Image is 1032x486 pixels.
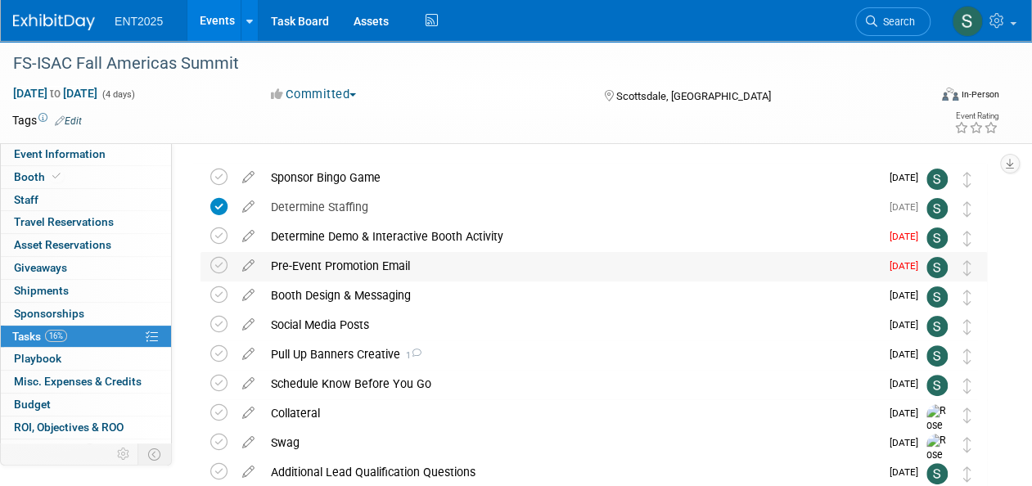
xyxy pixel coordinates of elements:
[1,234,171,256] a: Asset Reservations
[263,429,880,457] div: Swag
[1,439,171,461] a: Attachments1
[963,349,971,364] i: Move task
[963,466,971,482] i: Move task
[263,252,880,280] div: Pre-Event Promotion Email
[14,398,51,411] span: Budget
[890,407,926,419] span: [DATE]
[961,88,999,101] div: In-Person
[1,143,171,165] a: Event Information
[1,394,171,416] a: Budget
[263,223,880,250] div: Determine Demo & Interactive Booth Activity
[954,112,998,120] div: Event Rating
[12,112,82,128] td: Tags
[263,281,880,309] div: Booth Design & Messaging
[14,261,67,274] span: Giveaways
[55,115,82,127] a: Edit
[963,231,971,246] i: Move task
[926,404,951,462] img: Rose Bodin
[101,89,135,100] span: (4 days)
[14,375,142,388] span: Misc. Expenses & Credits
[890,231,926,242] span: [DATE]
[234,465,263,479] a: edit
[263,164,880,191] div: Sponsor Bingo Game
[234,376,263,391] a: edit
[890,378,926,389] span: [DATE]
[14,215,114,228] span: Travel Reservations
[890,290,926,301] span: [DATE]
[877,16,915,28] span: Search
[1,211,171,233] a: Travel Reservations
[12,86,98,101] span: [DATE] [DATE]
[14,147,106,160] span: Event Information
[855,7,931,36] a: Search
[45,330,67,342] span: 16%
[263,370,880,398] div: Schedule Know Before You Go
[265,86,363,103] button: Committed
[14,352,61,365] span: Playbook
[890,172,926,183] span: [DATE]
[952,6,983,37] img: Stephanie Silva
[963,290,971,305] i: Move task
[1,280,171,302] a: Shipments
[890,319,926,331] span: [DATE]
[963,378,971,394] i: Move task
[926,316,948,337] img: Stephanie Silva
[942,88,958,101] img: Format-Inperson.png
[963,201,971,217] i: Move task
[926,345,948,367] img: Stephanie Silva
[83,443,96,456] span: 1
[963,319,971,335] i: Move task
[926,227,948,249] img: Stephanie Silva
[13,14,95,30] img: ExhibitDay
[1,326,171,348] a: Tasks16%
[963,407,971,423] i: Move task
[52,172,61,181] i: Booth reservation complete
[14,193,38,206] span: Staff
[234,170,263,185] a: edit
[14,238,111,251] span: Asset Reservations
[926,169,948,190] img: Stephanie Silva
[1,189,171,211] a: Staff
[263,311,880,339] div: Social Media Posts
[1,303,171,325] a: Sponsorships
[234,317,263,332] a: edit
[890,466,926,478] span: [DATE]
[926,375,948,396] img: Stephanie Silva
[1,371,171,393] a: Misc. Expenses & Credits
[616,90,771,102] span: Scottsdale, [GEOGRAPHIC_DATA]
[890,201,926,213] span: [DATE]
[234,200,263,214] a: edit
[263,340,880,368] div: Pull Up Banners Creative
[14,284,69,297] span: Shipments
[234,229,263,244] a: edit
[263,458,880,486] div: Additional Lead Qualification Questions
[12,330,67,343] span: Tasks
[234,435,263,450] a: edit
[14,170,64,183] span: Booth
[926,198,948,219] img: Stephanie Silva
[7,49,915,79] div: FS-ISAC Fall Americas Summit
[263,193,880,221] div: Determine Staffing
[890,260,926,272] span: [DATE]
[115,15,163,28] span: ENT2025
[963,437,971,452] i: Move task
[234,288,263,303] a: edit
[890,437,926,448] span: [DATE]
[963,172,971,187] i: Move task
[14,421,124,434] span: ROI, Objectives & ROO
[1,416,171,439] a: ROI, Objectives & ROO
[1,257,171,279] a: Giveaways
[890,349,926,360] span: [DATE]
[110,443,138,465] td: Personalize Event Tab Strip
[400,350,421,361] span: 1
[14,307,84,320] span: Sponsorships
[1,166,171,188] a: Booth
[14,443,96,457] span: Attachments
[926,257,948,278] img: Stephanie Silva
[963,260,971,276] i: Move task
[234,406,263,421] a: edit
[47,87,63,100] span: to
[855,85,999,110] div: Event Format
[234,259,263,273] a: edit
[138,443,172,465] td: Toggle Event Tabs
